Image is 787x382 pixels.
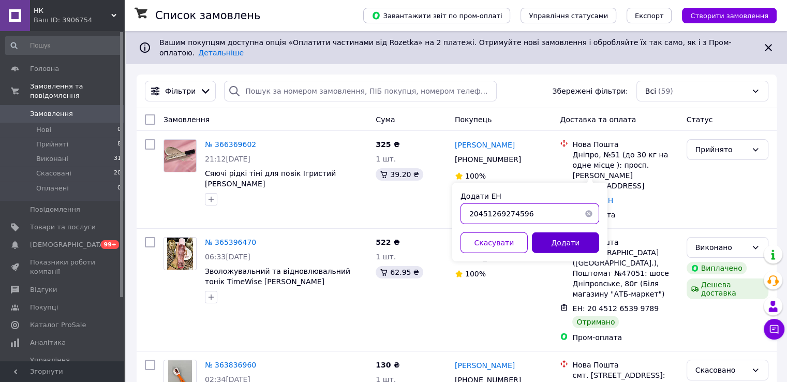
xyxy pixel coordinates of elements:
button: Додати [532,232,599,253]
div: 62.95 ₴ [376,266,423,278]
span: 1 шт. [376,253,396,261]
span: Оплачені [36,184,69,193]
span: 0 [117,125,121,135]
a: [PERSON_NAME] [455,360,515,371]
div: Отримано [572,316,619,328]
a: № 366369602 [205,140,256,149]
div: Ваш ID: 3906754 [34,16,124,25]
span: Замовлення [164,115,210,124]
span: Доставка та оплата [560,115,636,124]
input: Пошук за номером замовлення, ПІБ покупця, номером телефону, Email, номером накладної [224,81,497,101]
span: 100% [465,172,486,180]
a: [PERSON_NAME] [455,140,515,150]
a: Фото товару [164,139,197,172]
div: Нова Пошта [572,360,678,370]
span: Нові [36,125,51,135]
button: Завантажити звіт по пром-оплаті [363,8,510,23]
button: Створити замовлення [682,8,777,23]
span: Фільтри [165,86,196,96]
img: Фото товару [164,140,196,172]
div: [PHONE_NUMBER] [453,152,523,167]
span: Повідомлення [30,205,80,214]
div: 39.20 ₴ [376,168,423,181]
span: 522 ₴ [376,238,399,246]
div: Скасовано [695,364,747,376]
span: Управління статусами [529,12,608,20]
span: Показники роботи компанії [30,258,96,276]
a: Детальніше [198,49,244,57]
span: 20 [114,169,121,178]
button: Скасувати [461,232,528,253]
span: Всі [645,86,656,96]
div: Виконано [695,242,747,253]
span: Замовлення [30,109,73,119]
span: 21:12[DATE] [205,155,250,163]
label: Додати ЕН [461,192,501,200]
div: Нова Пошта [572,237,678,247]
span: 100% [465,270,486,278]
h1: Список замовлень [155,9,260,22]
span: Покупці [30,303,58,312]
span: (59) [658,87,673,95]
div: Дніпро, №51 (до 30 кг на одне місце ): просп. [PERSON_NAME][STREET_ADDRESS] [572,150,678,191]
div: Нова Пошта [572,139,678,150]
span: 06:33[DATE] [205,253,250,261]
span: Експорт [635,12,664,20]
span: Головна [30,64,59,74]
div: Прийнято [695,144,747,155]
span: Створити замовлення [690,12,768,20]
span: Збережені фільтри: [552,86,628,96]
a: № 365396470 [205,238,256,246]
span: 8 [117,140,121,149]
button: Експорт [627,8,672,23]
span: 31 [114,154,121,164]
span: Виконані [36,154,68,164]
a: Фото товару [164,237,197,270]
div: Дешева доставка [687,278,768,299]
span: Статус [687,115,713,124]
span: Покупець [455,115,492,124]
a: Зволожувальний та відновлювальний тонік TimeWise [PERSON_NAME] [205,267,350,286]
span: Каталог ProSale [30,320,86,330]
span: Завантажити звіт по пром-оплаті [372,11,502,20]
span: 99+ [101,240,119,249]
span: 325 ₴ [376,140,399,149]
a: № 363836960 [205,361,256,369]
span: ЕН: 20 4512 6539 9789 [572,304,659,313]
span: Вашим покупцям доступна опція «Оплатити частинами від Rozetka» на 2 платежі. Отримуйте нові замов... [159,38,731,57]
span: 0 [117,184,121,193]
span: 130 ₴ [376,361,399,369]
span: Відгуки [30,285,57,295]
span: Прийняті [36,140,68,149]
div: Пром-оплата [572,332,678,343]
button: Управління статусами [521,8,616,23]
span: Аналітика [30,338,66,347]
span: Управління сайтом [30,356,96,374]
span: Замовлення та повідомлення [30,82,124,100]
div: Виплачено [687,262,747,274]
span: Скасовані [36,169,71,178]
span: НК [34,6,111,16]
input: Пошук [5,36,122,55]
span: [DEMOGRAPHIC_DATA] [30,240,107,249]
a: Створити замовлення [672,11,777,19]
span: 1 шт. [376,155,396,163]
button: Очистить [578,203,599,224]
span: Товари та послуги [30,223,96,232]
div: м. [GEOGRAPHIC_DATA] ([GEOGRAPHIC_DATA].), Поштомат №47051: шосе Дніпровське, 80г (Біля магазину ... [572,247,678,299]
div: Післяплата [572,210,678,220]
a: Сяючі рідкі тіні для повік Ігристий [PERSON_NAME] [205,169,336,188]
img: Фото товару [167,238,193,270]
button: Чат з покупцем [764,319,784,340]
span: Cума [376,115,395,124]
